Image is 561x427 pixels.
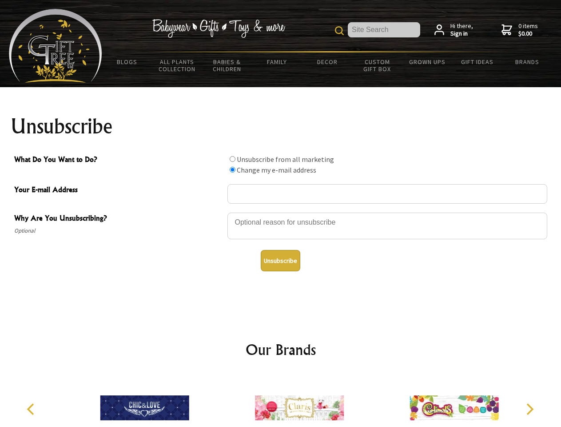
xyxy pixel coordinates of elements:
input: What Do You Want to Do? [230,167,235,173]
label: Change my e-mail address [237,165,316,174]
h2: Our Brands [18,339,544,360]
a: Brands [502,52,553,71]
button: Unsubscribe [261,250,300,271]
strong: $0.00 [518,30,538,38]
img: Babywear - Gifts - Toys & more [152,19,285,38]
a: Babies & Children [202,52,252,78]
a: Gift Ideas [452,52,502,71]
a: Family [252,52,302,71]
a: All Plants Collection [152,52,203,78]
img: Babyware - Gifts - Toys and more... [9,9,102,83]
h1: Unsubscribe [11,116,551,137]
span: Your E-mail Address [14,184,223,197]
span: 0 items [518,22,538,38]
span: What Do You Want to Do? [14,154,223,167]
span: Optional [14,226,223,236]
button: Previous [22,399,42,419]
a: Custom Gift Box [352,52,402,78]
span: Hi there, [450,22,473,38]
a: Hi there,Sign in [434,22,473,38]
input: What Do You Want to Do? [230,156,235,162]
input: Your E-mail Address [227,184,547,204]
span: Why Are You Unsubscribing? [14,213,223,226]
a: Decor [302,52,352,71]
input: Site Search [348,22,420,37]
button: Next [520,399,539,419]
a: Grown Ups [402,52,452,71]
textarea: Why Are You Unsubscribing? [227,213,547,239]
label: Unsubscribe from all marketing [237,155,334,164]
strong: Sign in [450,30,473,38]
a: 0 items$0.00 [501,22,538,38]
a: BLOGS [102,52,152,71]
img: product search [335,26,344,35]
